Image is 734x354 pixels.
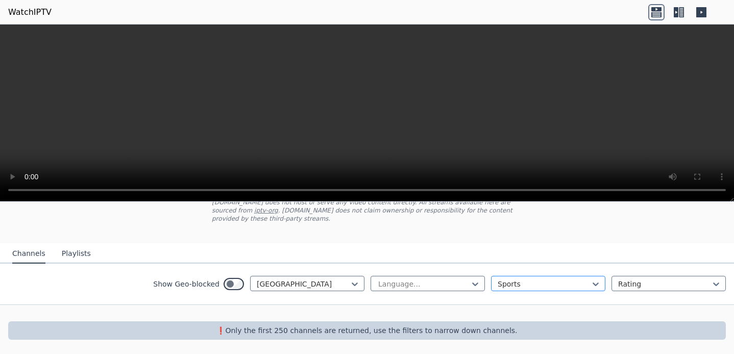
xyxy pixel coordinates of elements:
button: Playlists [62,244,91,264]
p: ❗️Only the first 250 channels are returned, use the filters to narrow down channels. [12,325,722,336]
a: iptv-org [254,207,278,214]
p: [DOMAIN_NAME] does not host or serve any video content directly. All streams available here are s... [212,198,522,223]
a: WatchIPTV [8,6,52,18]
label: Show Geo-blocked [153,279,219,289]
button: Channels [12,244,45,264]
